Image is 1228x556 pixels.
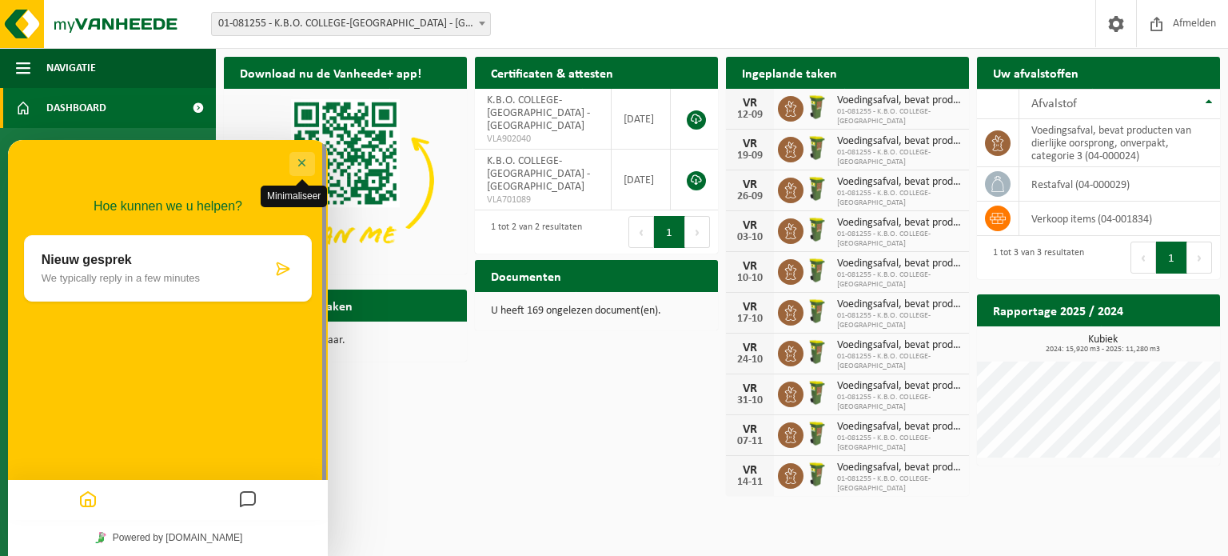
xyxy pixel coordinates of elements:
span: 01-081255 - K.B.O. COLLEGE-[GEOGRAPHIC_DATA] [837,230,961,249]
span: Voedingsafval, bevat producten van dierlijke oorsprong, onverpakt, categorie 3 [837,135,961,148]
span: Voedingsafval, bevat producten van dierlijke oorsprong, onverpakt, categorie 3 [837,258,961,270]
button: Next [685,216,710,248]
span: 01-081255 - K.B.O. COLLEGE-SLEUTELBOS - OUDENAARDE [211,12,491,36]
span: Voedingsafval, bevat producten van dierlijke oorsprong, onverpakt, categorie 3 [837,94,961,107]
img: Tawky_16x16.svg [87,392,98,403]
span: 01-081255 - K.B.O. COLLEGE-[GEOGRAPHIC_DATA] [837,107,961,126]
img: WB-0060-HPE-GN-50 [803,216,831,243]
div: VR [734,260,766,273]
h3: Kubiek [985,334,1220,354]
div: VR [734,219,766,232]
span: Voedingsafval, bevat producten van dierlijke oorsprong, onverpakt, categorie 3 [837,298,961,311]
span: K.B.O. COLLEGE-[GEOGRAPHIC_DATA] - [GEOGRAPHIC_DATA] [487,94,590,132]
div: VR [734,97,766,110]
span: Afvalstof [1031,98,1077,110]
span: Voedingsafval, bevat producten van dierlijke oorsprong, onverpakt, categorie 3 [837,217,961,230]
span: 01-081255 - K.B.O. COLLEGE-[GEOGRAPHIC_DATA] [837,352,961,371]
span: Bedrijfsgegevens [46,128,140,168]
h2: Ingeplande taken [726,57,853,88]
div: VR [734,423,766,436]
div: VR [734,301,766,314]
button: Next [1187,242,1212,274]
div: 12-09 [734,110,766,121]
button: Previous [628,216,654,248]
span: Voedingsafval, bevat producten van dierlijke oorsprong, onverpakt, categorie 3 [837,462,961,474]
div: 1 tot 2 van 2 resultaten [483,214,582,250]
div: 14-11 [734,477,766,488]
h2: Uw afvalstoffen [977,57,1094,88]
span: Navigatie [46,48,96,88]
button: 1 [1156,242,1187,274]
span: VLA701089 [487,194,599,206]
div: VR [734,138,766,150]
div: 1 tot 3 van 3 resultaten [985,240,1084,275]
div: 07-11 [734,436,766,447]
a: Bekijk rapportage [1101,326,1218,358]
img: WB-0060-HPE-GN-50 [803,94,831,121]
button: 1 [654,216,685,248]
img: WB-0060-HPE-GN-50 [803,420,831,447]
img: Download de VHEPlus App [224,89,467,271]
div: 10-10 [734,273,766,284]
img: WB-0060-HPE-GN-50 [803,461,831,488]
span: Voedingsafval, bevat producten van dierlijke oorsprong, onverpakt, categorie 3 [837,380,961,393]
span: Voedingsafval, bevat producten van dierlijke oorsprong, onverpakt, categorie 3 [837,421,961,434]
span: 01-081255 - K.B.O. COLLEGE-[GEOGRAPHIC_DATA] [837,474,961,494]
a: Powered by [DOMAIN_NAME] [81,387,240,408]
h2: Certificaten & attesten [475,57,629,88]
div: 31-10 [734,395,766,406]
img: WB-0060-HPE-GN-50 [803,379,831,406]
button: Home [66,345,94,376]
td: restafval (04-000029) [1019,167,1220,202]
div: VR [734,342,766,354]
p: Geen data beschikbaar. [240,335,451,346]
span: 01-081255 - K.B.O. COLLEGE-[GEOGRAPHIC_DATA] [837,393,961,412]
td: [DATE] [612,89,671,150]
td: voedingsafval, bevat producten van dierlijke oorsprong, onverpakt, categorie 3 (04-000024) [1019,119,1220,167]
span: Voedingsafval, bevat producten van dierlijke oorsprong, onverpakt, categorie 3 [837,176,961,189]
h2: Download nu de Vanheede+ app! [224,57,437,88]
h2: Documenten [475,260,577,291]
button: Previous [1130,242,1156,274]
div: 24-10 [734,354,766,366]
div: 19-09 [734,150,766,162]
img: WB-0060-HPE-GN-50 [803,134,831,162]
span: Dashboard [46,88,106,128]
h2: Rapportage 2025 / 2024 [977,294,1139,326]
span: VLA902040 [487,133,599,146]
span: 01-081255 - K.B.O. COLLEGE-[GEOGRAPHIC_DATA] [837,189,961,208]
span: 01-081255 - K.B.O. COLLEGE-[GEOGRAPHIC_DATA] [837,148,961,167]
td: [DATE] [612,150,671,210]
span: 01-081255 - K.B.O. COLLEGE-[GEOGRAPHIC_DATA] [837,270,961,290]
td: verkoop items (04-001834) [1019,202,1220,236]
img: WB-0060-HPE-GN-50 [803,257,831,284]
span: Voedingsafval, bevat producten van dierlijke oorsprong, onverpakt, categorie 3 [837,339,961,352]
div: 03-10 [734,232,766,243]
button: Messages [226,345,253,376]
img: WB-0060-HPE-GN-50 [803,338,831,366]
span: K.B.O. COLLEGE-[GEOGRAPHIC_DATA] - [GEOGRAPHIC_DATA] [487,155,590,193]
div: VR [734,382,766,395]
span: 2024: 15,920 m3 - 2025: 11,280 m3 [985,346,1220,354]
div: VR [734,464,766,477]
iframe: chat widget [8,140,328,556]
span: 01-081255 - K.B.O. COLLEGE-SLEUTELBOS - OUDENAARDE [212,13,490,35]
div: 26-09 [734,191,766,202]
p: U heeft 169 ongelezen document(en). [491,306,702,317]
div: VR [734,178,766,191]
img: WB-0060-HPE-GN-50 [803,175,831,202]
span: 01-081255 - K.B.O. COLLEGE-[GEOGRAPHIC_DATA] [837,311,961,330]
div: 17-10 [734,314,766,325]
span: 01-081255 - K.B.O. COLLEGE-[GEOGRAPHIC_DATA] [837,434,961,453]
img: WB-0060-HPE-GN-50 [803,298,831,325]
